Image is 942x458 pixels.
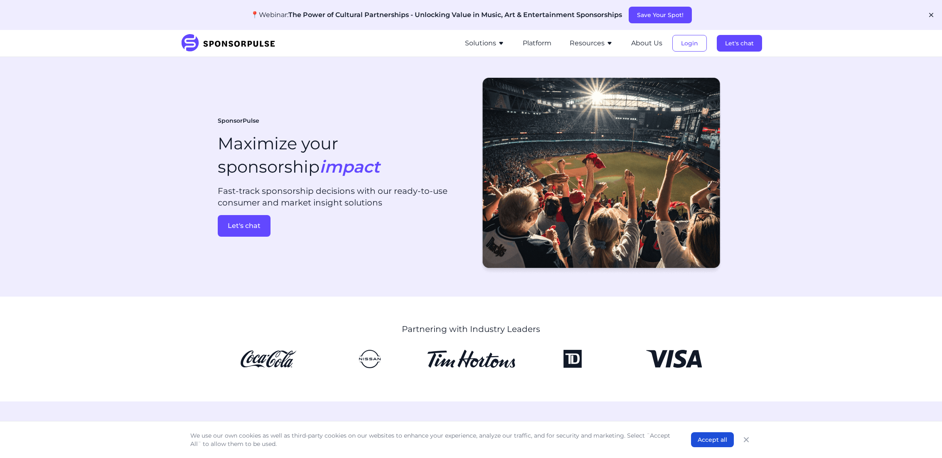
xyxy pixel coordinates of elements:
[630,350,718,368] img: Visa
[717,35,762,52] button: Let's chat
[218,215,465,237] a: Let's chat
[190,431,674,448] p: We use our own cookies as well as third-party cookies on our websites to enhance your experience,...
[629,7,692,23] button: Save Your Spot!
[326,350,414,368] img: Nissan
[224,350,312,368] img: CocaCola
[218,215,271,237] button: Let's chat
[465,38,504,48] button: Solutions
[740,434,752,446] button: Close
[218,117,259,125] span: SponsorPulse
[180,34,281,52] img: SponsorPulse
[570,38,613,48] button: Resources
[218,132,380,178] h1: Maximize your sponsorship
[320,156,380,177] i: impact
[672,40,707,47] a: Login
[672,35,707,52] button: Login
[427,350,515,368] img: Tim Hortons
[629,11,692,19] a: Save Your Spot!
[251,10,622,20] p: 📍Webinar:
[691,432,734,447] button: Accept all
[218,185,465,208] p: Fast-track sponsorship decisions with our ready-to-use consumer and market insight solutions
[631,40,662,47] a: About Us
[529,350,617,368] img: TD
[281,323,661,335] p: Partnering with Industry Leaders
[717,40,762,47] a: Let's chat
[631,38,662,48] button: About Us
[288,11,622,19] span: The Power of Cultural Partnerships - Unlocking Value in Music, Art & Entertainment Sponsorships
[523,38,551,48] button: Platform
[523,40,551,47] a: Platform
